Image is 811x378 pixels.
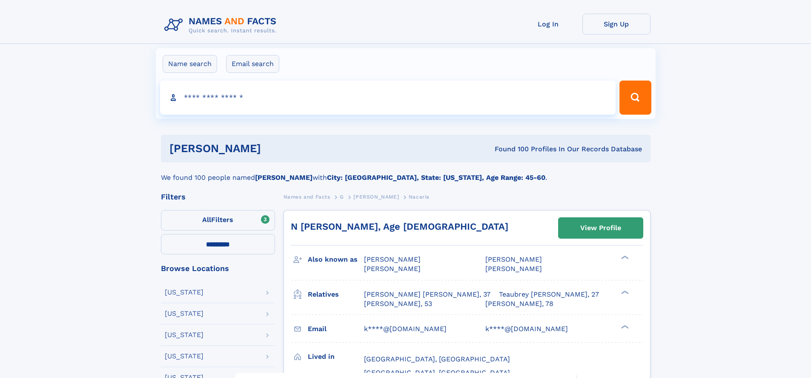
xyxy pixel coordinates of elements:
[580,218,621,238] div: View Profile
[619,255,629,260] div: ❯
[340,191,344,202] a: G
[409,194,430,200] span: Nacaria
[165,310,203,317] div: [US_STATE]
[619,81,651,115] button: Search Button
[308,287,364,302] h3: Relatives
[378,144,642,154] div: Found 100 Profiles In Our Records Database
[161,193,275,201] div: Filters
[163,55,217,73] label: Name search
[364,369,510,377] span: [GEOGRAPHIC_DATA], [GEOGRAPHIC_DATA]
[308,349,364,364] h3: Lived in
[364,265,421,273] span: [PERSON_NAME]
[165,332,203,338] div: [US_STATE]
[161,162,651,183] div: We found 100 people named with .
[308,252,364,267] h3: Also known as
[364,255,421,263] span: [PERSON_NAME]
[619,324,629,329] div: ❯
[559,218,643,238] a: View Profile
[619,289,629,295] div: ❯
[485,255,542,263] span: [PERSON_NAME]
[353,191,399,202] a: [PERSON_NAME]
[364,299,432,309] a: [PERSON_NAME], 53
[327,173,545,182] b: City: [GEOGRAPHIC_DATA], State: [US_STATE], Age Range: 45-60
[364,290,490,299] a: [PERSON_NAME] [PERSON_NAME], 37
[169,143,378,154] h1: [PERSON_NAME]
[582,14,651,35] a: Sign Up
[514,14,582,35] a: Log In
[161,265,275,272] div: Browse Locations
[161,210,275,231] label: Filters
[284,191,330,202] a: Names and Facts
[499,290,599,299] a: Teaubrey [PERSON_NAME], 27
[485,265,542,273] span: [PERSON_NAME]
[161,14,284,37] img: Logo Names and Facts
[340,194,344,200] span: G
[353,194,399,200] span: [PERSON_NAME]
[308,322,364,336] h3: Email
[202,216,211,224] span: All
[485,299,553,309] a: [PERSON_NAME], 78
[160,81,616,115] input: search input
[165,289,203,296] div: [US_STATE]
[165,353,203,360] div: [US_STATE]
[291,221,508,232] a: N [PERSON_NAME], Age [DEMOGRAPHIC_DATA]
[226,55,279,73] label: Email search
[255,173,312,182] b: [PERSON_NAME]
[364,355,510,363] span: [GEOGRAPHIC_DATA], [GEOGRAPHIC_DATA]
